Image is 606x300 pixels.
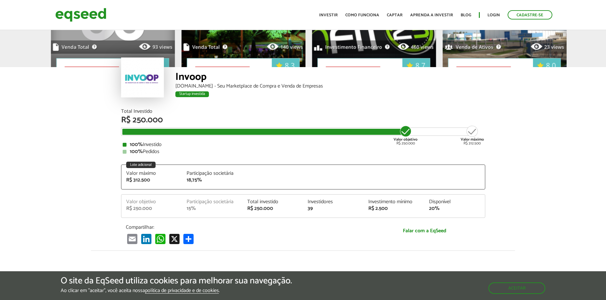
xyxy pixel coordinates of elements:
img: EqSeed [55,6,106,23]
a: Login [487,13,500,17]
strong: 100% [130,140,143,149]
strong: Valor máximo [461,136,484,142]
div: 20% [429,206,480,211]
div: R$ 250.000 [394,125,418,145]
div: R$ 250.000 [126,206,177,211]
div: Lote adicional [126,162,156,168]
div: Pedidos [123,149,484,154]
strong: Valor objetivo [394,136,418,142]
div: Startup investida [175,91,209,97]
div: Disponível [429,199,480,204]
a: LinkedIn [140,234,153,244]
div: Total Investido [121,109,485,114]
button: Aceitar [488,282,545,294]
div: R$ 312.500 [461,125,484,145]
div: Investido [123,142,484,147]
a: Aprenda a investir [410,13,453,17]
div: Total investido [247,199,298,204]
div: R$ 250.000 [247,206,298,211]
div: Invoop [175,72,485,84]
div: Participação societária [187,171,238,176]
a: política de privacidade e de cookies [145,288,219,294]
div: Valor objetivo [126,199,177,204]
strong: 100% [130,147,143,156]
a: Captar [387,13,403,17]
div: Participação societária [187,199,238,204]
div: Investimento mínimo [368,199,419,204]
a: X [168,234,181,244]
a: Email [126,234,139,244]
a: Compartilhar [182,234,195,244]
a: Investir [319,13,338,17]
a: Falar com a EqSeed [369,224,480,237]
div: Valor máximo [126,171,177,176]
a: Como funciona [345,13,379,17]
p: Ao clicar em "aceitar", você aceita nossa . [61,288,292,294]
div: R$ 2.500 [368,206,419,211]
a: WhatsApp [154,234,167,244]
h5: O site da EqSeed utiliza cookies para melhorar sua navegação. [61,276,292,286]
div: Investidores [308,199,359,204]
div: [DOMAIN_NAME] - Seu Marketplace de Compra e Venda de Empresas [175,84,485,89]
div: 15% [187,206,238,211]
a: Blog [461,13,471,17]
p: Compartilhar: [126,224,359,230]
div: 18,75% [187,178,238,183]
div: R$ 250.000 [121,116,485,124]
div: 39 [308,206,359,211]
a: Cadastre-se [508,10,552,19]
div: R$ 312.500 [126,178,177,183]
